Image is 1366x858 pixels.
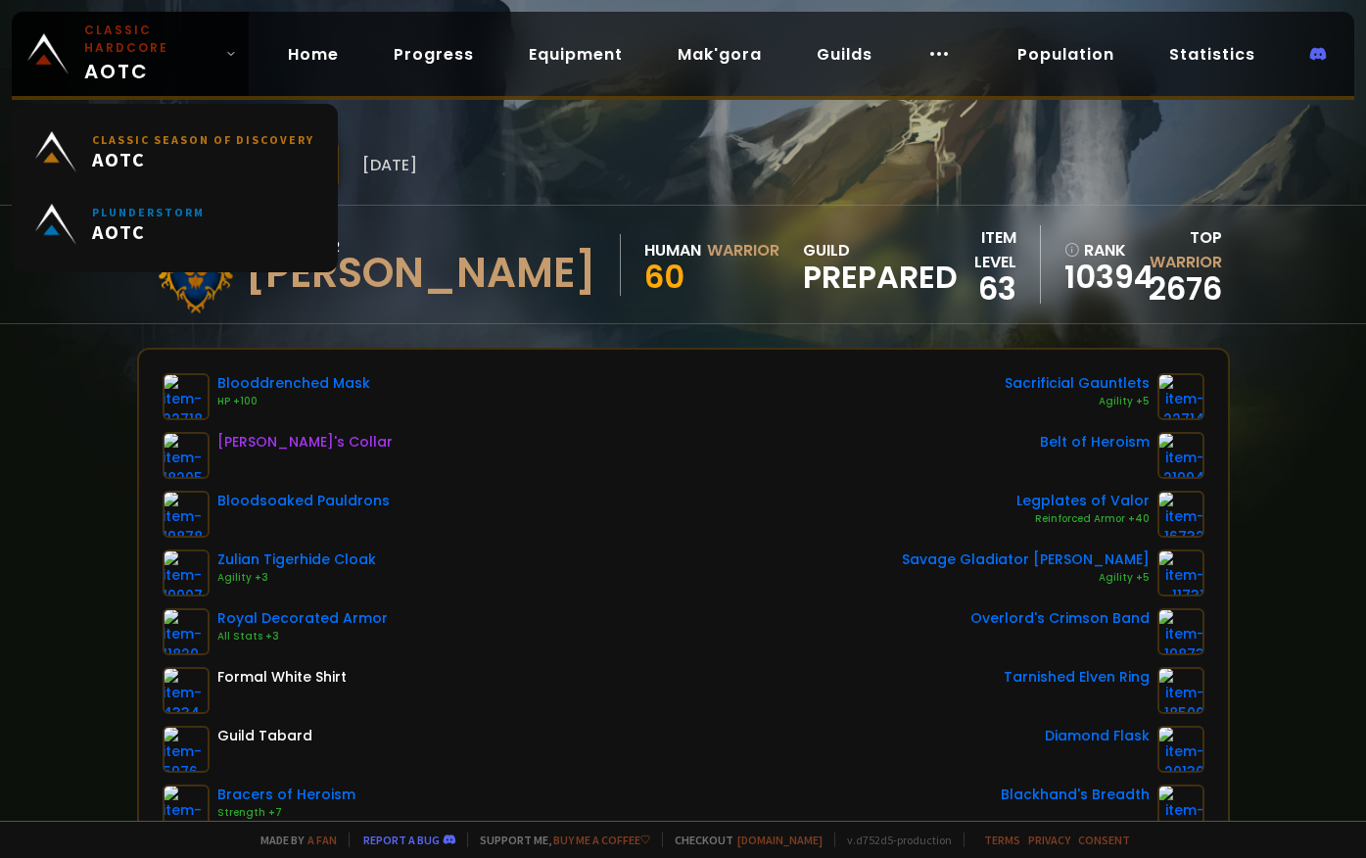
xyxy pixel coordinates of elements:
a: Report a bug [363,833,440,847]
div: Blooddrenched Mask [217,373,370,394]
a: Classic HardcoreAOTC [12,12,249,96]
a: Mak'gora [662,34,777,74]
div: Guild Tabard [217,726,312,746]
img: item-22718 [163,373,210,420]
div: Warrior [707,238,779,262]
a: Equipment [513,34,638,74]
img: item-19873 [1157,608,1204,655]
img: item-18205 [163,432,210,479]
div: Blackhand's Breadth [1001,785,1150,805]
div: Diamond Flask [1045,726,1150,746]
span: Warrior [1150,251,1222,273]
div: Tarnished Elven Ring [1004,667,1150,688]
img: item-21996 [163,785,210,832]
img: item-11731 [1157,549,1204,596]
div: Strength +7 [217,805,355,821]
div: Human [644,238,701,262]
div: HP +100 [217,394,370,409]
span: AOTC [84,22,217,86]
a: PlunderstormAOTC [24,188,326,261]
a: Statistics [1154,34,1271,74]
a: 2676 [1149,266,1222,310]
span: [DATE] [362,153,417,177]
a: Progress [378,34,490,74]
div: Agility +5 [1005,394,1150,409]
img: item-5976 [163,726,210,773]
small: Classic Season of Discovery [92,132,314,147]
div: Soulseeker [245,234,596,259]
span: v. d752d5 - production [834,833,952,847]
a: Privacy [1028,833,1070,847]
img: item-21994 [1157,432,1204,479]
div: Legplates of Valor [1016,491,1150,511]
img: item-13965 [1157,785,1204,832]
span: AOTC [92,147,314,171]
div: [PERSON_NAME] [245,259,596,288]
span: Made by [249,833,337,847]
img: item-11820 [163,608,210,655]
a: 10394 [1064,262,1131,292]
div: Formal White Shirt [217,667,347,688]
div: Royal Decorated Armor [217,608,388,629]
a: Home [272,34,354,74]
div: Savage Gladiator [PERSON_NAME] [902,549,1150,570]
a: [DOMAIN_NAME] [737,833,823,847]
img: item-19907 [163,549,210,596]
div: Overlord's Crimson Band [970,608,1150,629]
div: [PERSON_NAME]'s Collar [217,432,393,453]
span: Checkout [662,833,823,847]
div: rank [1064,238,1131,262]
small: Plunderstorm [92,205,205,219]
div: All Stats +3 [217,629,388,644]
div: item level [958,225,1017,274]
div: Agility +3 [217,570,376,586]
div: Bloodsoaked Pauldrons [217,491,390,511]
img: item-22714 [1157,373,1204,420]
div: guild [803,238,958,292]
div: Zulian Tigerhide Cloak [217,549,376,570]
img: item-4334 [163,667,210,714]
a: Buy me a coffee [553,833,650,847]
div: Agility +5 [902,570,1150,586]
img: item-18500 [1157,667,1204,714]
div: 63 [958,274,1017,304]
span: 60 [644,255,684,299]
img: item-19878 [163,491,210,538]
img: item-16732 [1157,491,1204,538]
a: a fan [307,833,337,847]
img: item-20130 [1157,726,1204,773]
a: Guilds [801,34,888,74]
div: Bracers of Heroism [217,785,355,805]
div: Reinforced Armor +40 [1016,511,1150,527]
small: Classic Hardcore [84,22,217,57]
div: Sacrificial Gauntlets [1005,373,1150,394]
span: Prepared [803,262,958,292]
a: Consent [1078,833,1130,847]
a: Classic Season of DiscoveryAOTC [24,116,326,188]
span: AOTC [92,219,205,244]
div: Belt of Heroism [1040,432,1150,453]
div: Top [1143,225,1223,274]
a: Population [1002,34,1130,74]
a: Terms [984,833,1020,847]
span: Support me, [467,833,650,847]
